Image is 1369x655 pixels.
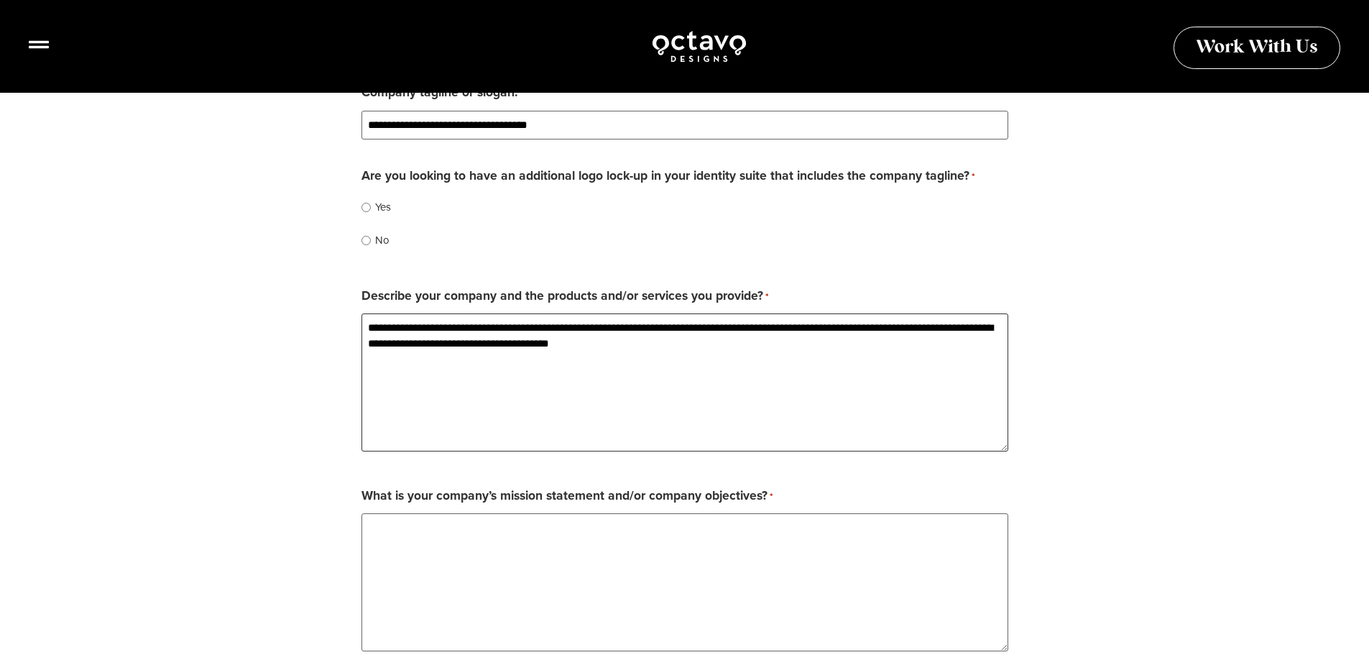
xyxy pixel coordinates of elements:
[375,234,390,247] label: No
[651,29,747,64] img: Octavo Designs Logo in White
[361,165,975,188] legend: Are you looking to have an additional logo lock-up in your identity suite that includes the compa...
[1196,39,1318,57] span: Work With Us
[361,82,523,104] label: Company tagline or slogan:
[1174,27,1340,69] a: Work With Us
[361,485,773,508] label: What is your company’s mission statement and/or company objectives?
[361,285,769,308] label: Describe your company and the products and/or services you provide?
[375,201,391,214] label: Yes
